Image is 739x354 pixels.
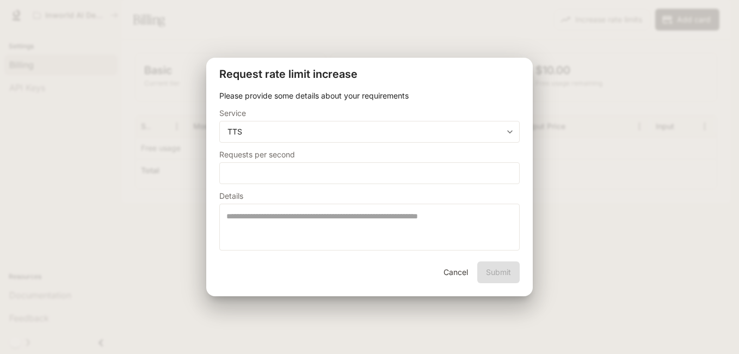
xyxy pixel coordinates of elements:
h2: Request rate limit increase [206,58,533,90]
button: Cancel [438,261,473,283]
p: Details [219,192,243,200]
p: Service [219,109,246,117]
div: TTS [220,126,519,137]
p: Please provide some details about your requirements [219,90,520,101]
p: Requests per second [219,151,295,158]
